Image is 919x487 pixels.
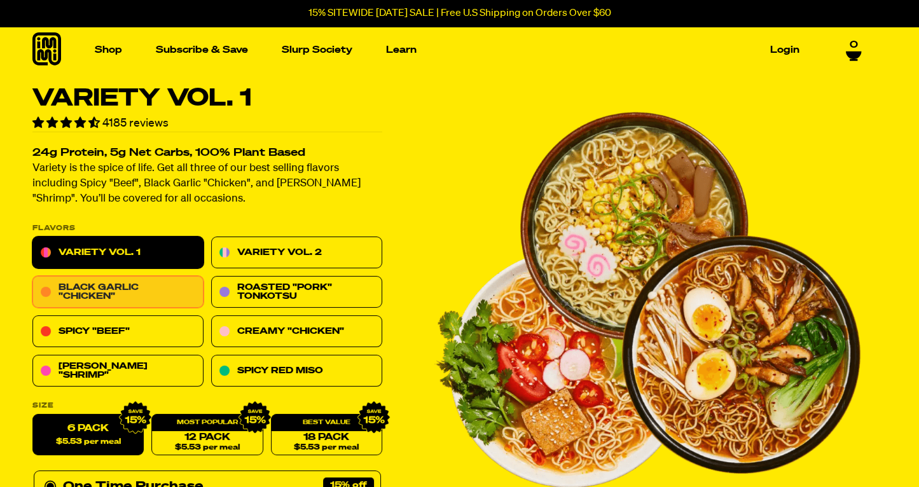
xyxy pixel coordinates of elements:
[32,161,382,207] p: Variety is the spice of life. Get all three of our best selling flavors including Spicy "Beef", B...
[765,40,805,60] a: Login
[850,39,858,51] span: 0
[119,401,152,434] img: IMG_9632.png
[32,86,382,111] h1: Variety Vol. 1
[32,225,382,232] p: Flavors
[151,40,253,60] a: Subscribe & Save
[846,39,862,61] a: 0
[32,237,204,269] a: Variety Vol. 1
[32,316,204,348] a: Spicy "Beef"
[238,401,271,434] img: IMG_9632.png
[277,40,357,60] a: Slurp Society
[32,402,382,409] label: Size
[211,237,382,269] a: Variety Vol. 2
[32,415,144,456] label: 6 Pack
[102,118,169,129] span: 4185 reviews
[174,444,239,452] span: $5.53 per meal
[270,415,382,456] a: 18 Pack$5.53 per meal
[308,8,611,19] p: 15% SITEWIDE [DATE] SALE | Free U.S Shipping on Orders Over $60
[294,444,359,452] span: $5.53 per meal
[32,355,204,387] a: [PERSON_NAME] "Shrimp"
[32,277,204,308] a: Black Garlic "Chicken"
[90,40,127,60] a: Shop
[32,118,102,129] span: 4.55 stars
[211,277,382,308] a: Roasted "Pork" Tonkotsu
[90,27,805,73] nav: Main navigation
[211,355,382,387] a: Spicy Red Miso
[151,415,263,456] a: 12 Pack$5.53 per meal
[211,316,382,348] a: Creamy "Chicken"
[357,401,390,434] img: IMG_9632.png
[32,148,382,159] h2: 24g Protein, 5g Net Carbs, 100% Plant Based
[381,40,422,60] a: Learn
[55,438,120,446] span: $5.53 per meal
